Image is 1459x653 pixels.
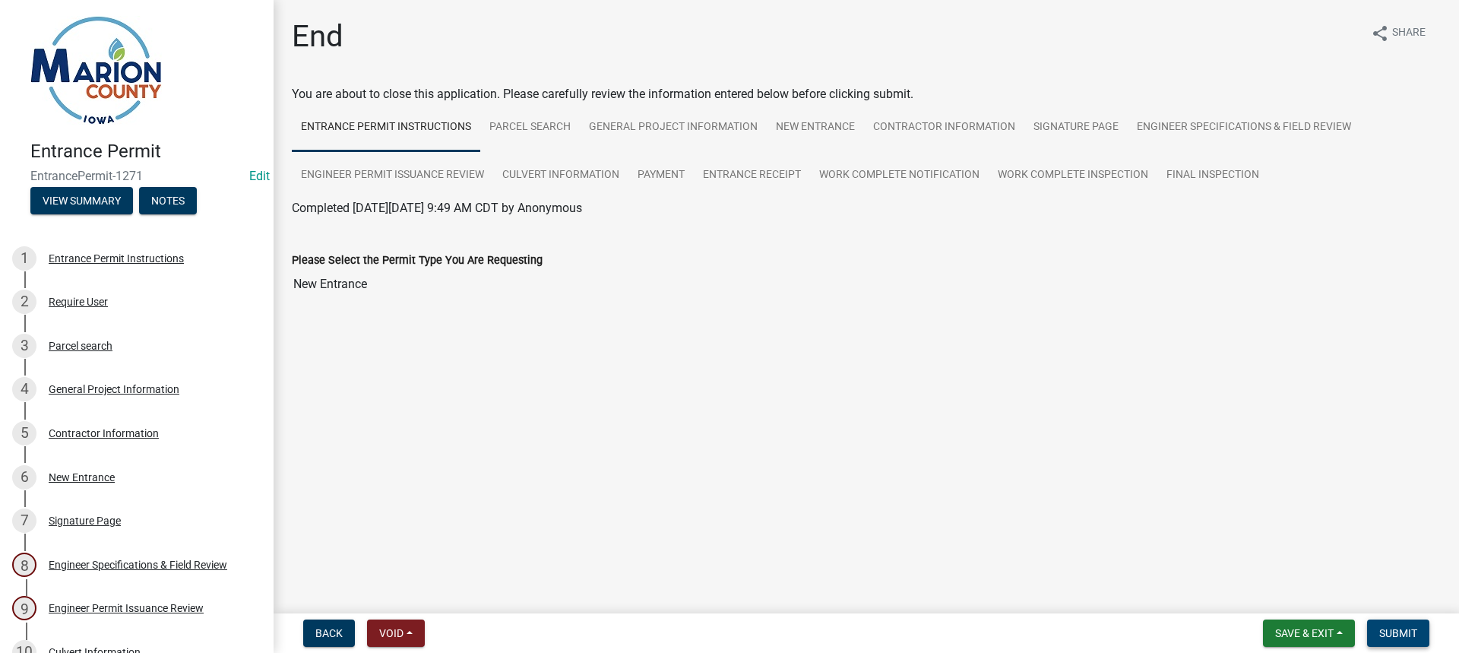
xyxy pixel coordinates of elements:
a: Parcel search [480,103,580,152]
button: shareShare [1359,18,1438,48]
a: Engineer Permit Issuance Review [292,151,493,200]
div: Entrance Permit Instructions [49,253,184,264]
a: New Entrance [767,103,864,152]
div: Signature Page [49,515,121,526]
span: Void [379,627,404,639]
span: EntrancePermit-1271 [30,169,243,183]
a: Entrance Receipt [694,151,810,200]
span: Save & Exit [1275,627,1334,639]
div: 3 [12,334,36,358]
div: 6 [12,465,36,490]
img: Marion County, Iowa [30,16,162,125]
div: 7 [12,509,36,533]
div: 1 [12,246,36,271]
span: Completed [DATE][DATE] 9:49 AM CDT by Anonymous [292,201,582,215]
button: Back [303,620,355,647]
div: Contractor Information [49,428,159,439]
a: Work Complete Inspection [989,151,1157,200]
wm-modal-confirm: Notes [139,195,197,208]
a: Edit [249,169,270,183]
div: Parcel search [49,341,112,351]
div: Require User [49,296,108,307]
div: New Entrance [49,472,115,483]
div: 5 [12,421,36,445]
button: View Summary [30,187,133,214]
div: You are about to close this application. Please carefully review the information entered below be... [292,85,1441,330]
a: Contractor Information [864,103,1024,152]
label: Please Select the Permit Type You Are Requesting [292,255,543,266]
a: General Project Information [580,103,767,152]
wm-modal-confirm: Edit Application Number [249,169,270,183]
h4: Entrance Permit [30,141,261,163]
a: Final Inspection [1157,151,1268,200]
span: Back [315,627,343,639]
button: Submit [1367,620,1429,647]
div: 8 [12,553,36,577]
h1: End [292,18,343,55]
div: Engineer Specifications & Field Review [49,559,227,570]
a: Engineer Specifications & Field Review [1128,103,1360,152]
a: Payment [628,151,694,200]
a: Work Complete Notification [810,151,989,200]
button: Save & Exit [1263,620,1355,647]
span: Share [1392,24,1426,43]
span: Submit [1379,627,1417,639]
div: 4 [12,377,36,401]
div: General Project Information [49,384,179,395]
button: Void [367,620,425,647]
a: Signature Page [1024,103,1128,152]
div: Engineer Permit Issuance Review [49,603,204,613]
button: Notes [139,187,197,214]
a: Culvert Information [493,151,628,200]
i: share [1371,24,1389,43]
div: 9 [12,596,36,620]
div: 2 [12,290,36,314]
wm-modal-confirm: Summary [30,195,133,208]
a: Entrance Permit Instructions [292,103,480,152]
